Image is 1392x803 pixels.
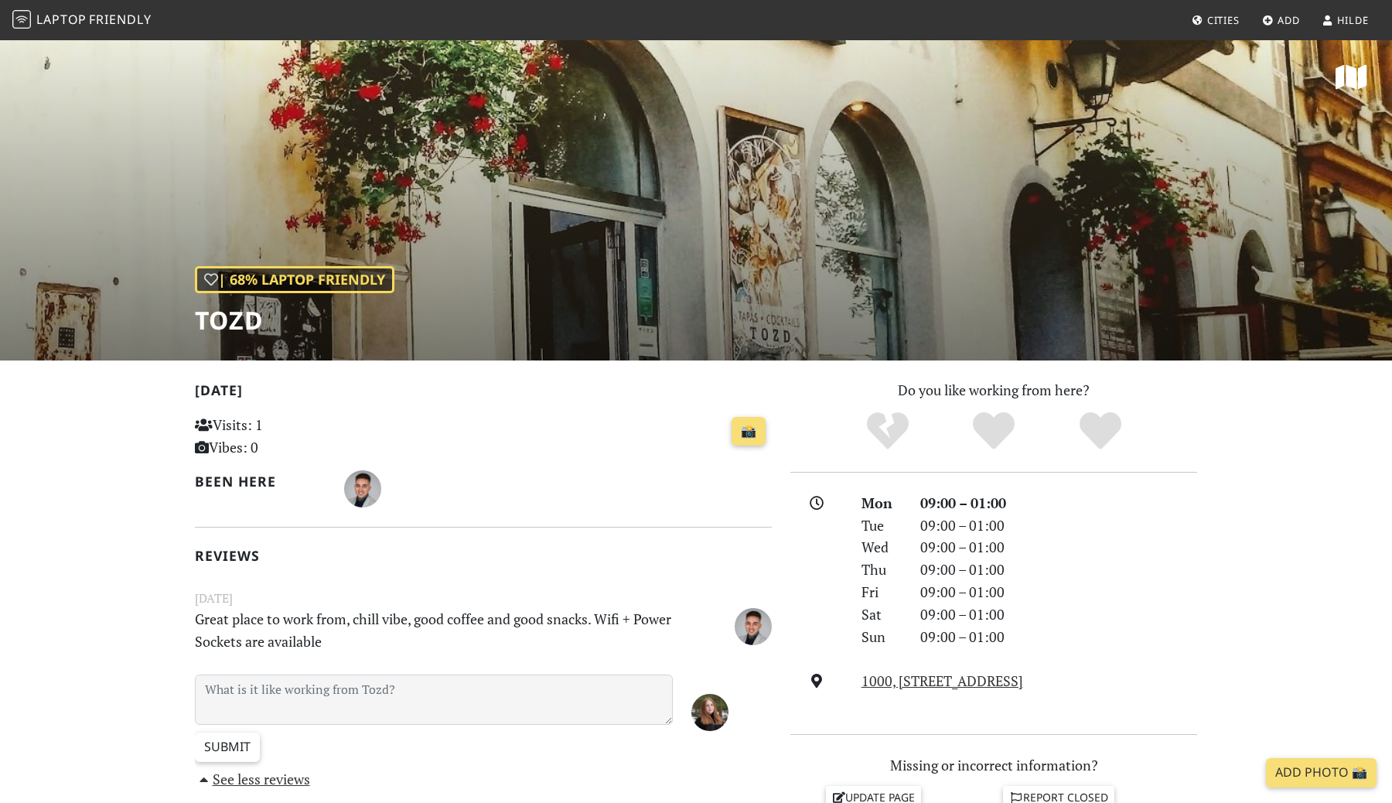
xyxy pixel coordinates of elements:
div: Definitely! [1047,410,1154,453]
img: 5511-nathan.jpg [344,470,381,507]
h1: Tozd [195,306,394,335]
input: Submit [195,733,260,762]
span: Naytha [735,615,772,634]
img: LaptopFriendly [12,10,31,29]
span: Hilde [1337,13,1369,27]
a: Cities [1186,6,1246,34]
span: Laptop [36,11,87,28]
a: Add [1256,6,1306,34]
p: Great place to work from, chill vibe, good coffee and good snacks. Wifi + Power Sockets are avail... [186,608,682,653]
p: Missing or incorrect information? [790,754,1197,777]
a: See less reviews [195,770,310,788]
img: 6862-hilde.jpg [691,694,728,731]
a: Add Photo 📸 [1266,758,1377,788]
img: 5511-nathan.jpg [735,608,772,645]
div: 09:00 – 01:00 [911,536,1206,559]
a: 1000, [STREET_ADDRESS] [861,671,1023,690]
span: Friendly [89,11,151,28]
a: Hilde [1315,6,1374,34]
div: 09:00 – 01:00 [911,581,1206,603]
span: Cities [1207,13,1240,27]
a: LaptopFriendly LaptopFriendly [12,7,152,34]
div: Sat [852,603,911,626]
h2: [DATE] [195,382,772,405]
div: Fri [852,581,911,603]
div: No [834,410,941,453]
div: Tue [852,514,911,537]
div: 09:00 – 01:00 [911,626,1206,648]
div: 09:00 – 01:00 [911,559,1206,581]
h2: Reviews [195,548,772,564]
div: 09:00 – 01:00 [911,603,1206,626]
span: Naytha [344,478,381,497]
div: 09:00 – 01:00 [911,514,1206,537]
div: Yes [940,410,1047,453]
div: Wed [852,536,911,559]
div: Sun [852,626,911,648]
a: 📸 [732,417,766,446]
div: | 68% Laptop Friendly [195,266,394,293]
p: Do you like working from here? [790,379,1197,401]
span: Add [1278,13,1300,27]
div: Mon [852,492,911,514]
small: [DATE] [186,589,781,608]
div: 09:00 – 01:00 [911,492,1206,514]
h2: Been here [195,473,326,490]
div: Thu [852,559,911,581]
p: Visits: 1 Vibes: 0 [195,414,375,459]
